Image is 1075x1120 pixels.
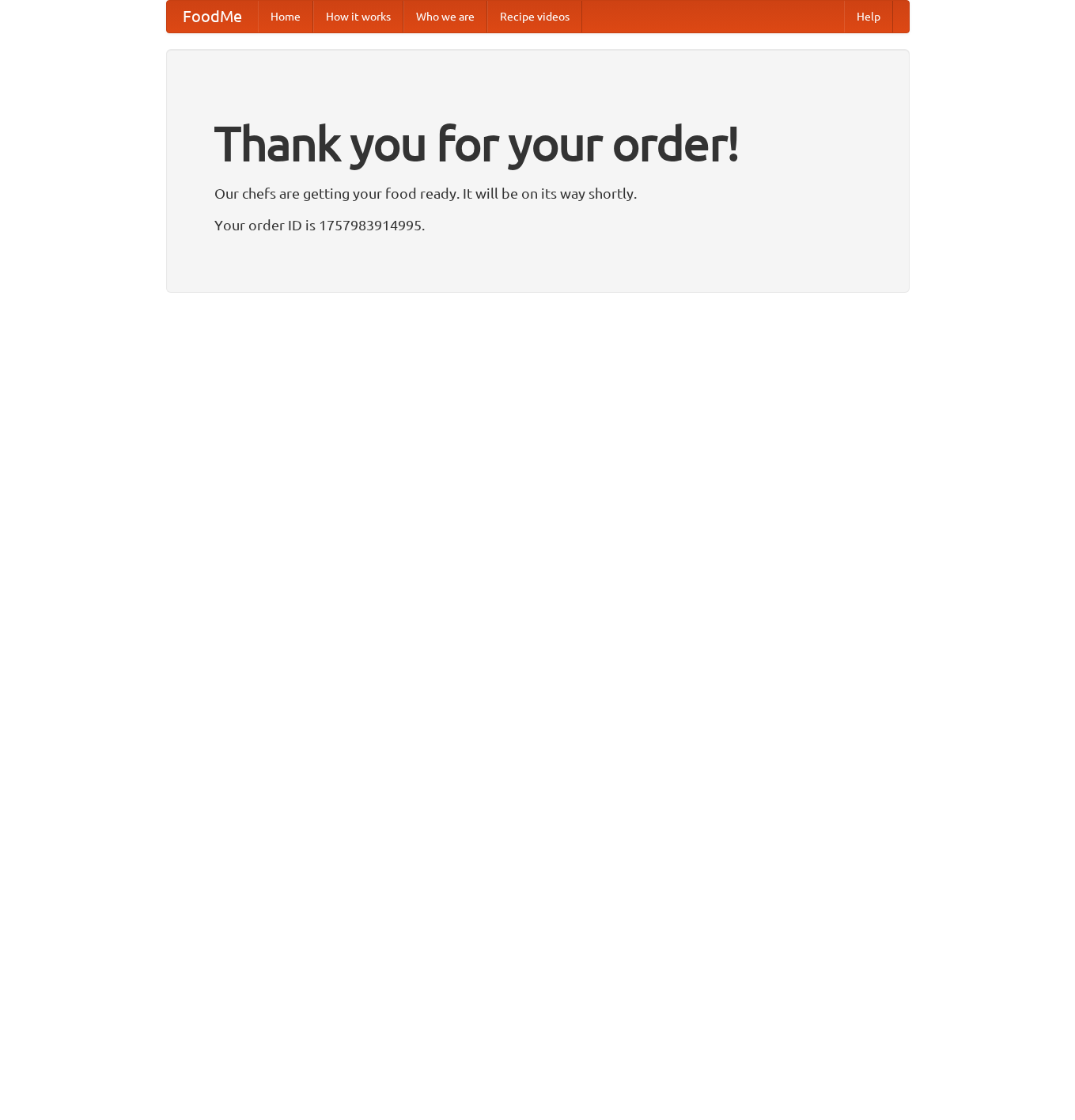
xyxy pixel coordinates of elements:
a: How it works [313,1,403,32]
a: Recipe videos [487,1,582,32]
a: FoodMe [167,1,258,32]
p: Your order ID is 1757983914995. [214,213,861,237]
a: Home [258,1,313,32]
p: Our chefs are getting your food ready. It will be on its way shortly. [214,181,861,205]
a: Who we are [403,1,487,32]
h1: Thank you for your order! [214,105,861,181]
a: Help [844,1,893,32]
